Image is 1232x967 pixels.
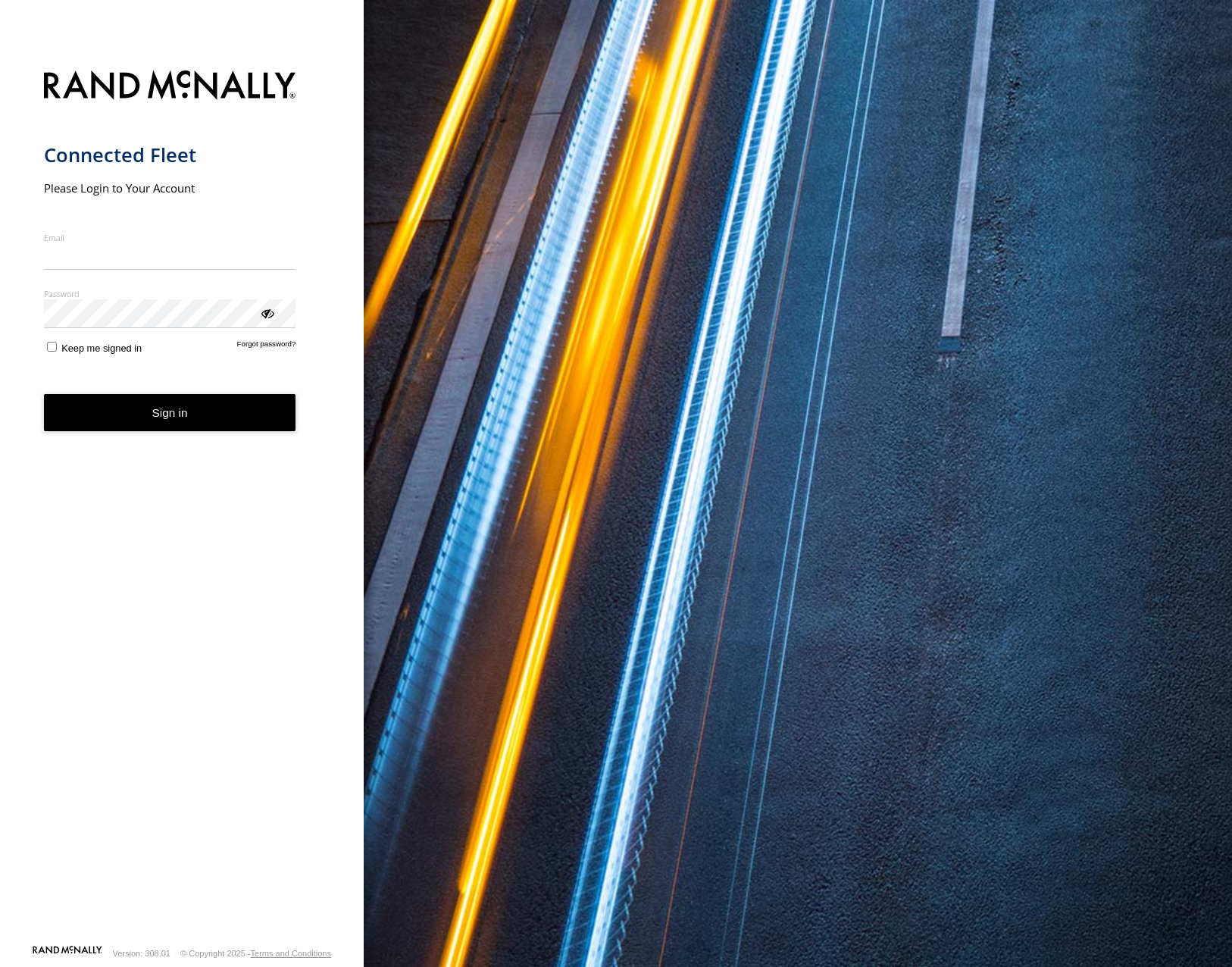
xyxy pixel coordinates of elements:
[237,340,296,354] a: Forgot password?
[251,949,331,958] a: Terms and Conditions
[44,394,296,431] button: Sign in
[33,946,102,961] a: Visit our Website
[113,949,170,958] div: Version: 308.01
[44,142,296,167] h1: Connected Fleet
[44,61,321,944] form: main
[44,67,296,106] img: Rand McNally
[61,343,142,354] span: Keep me signed in
[259,305,274,320] div: ViewPassword
[180,949,331,958] div: © Copyright 2025 -
[47,342,57,352] input: Keep me signed in
[44,180,296,196] h2: Please Login to Your Account
[44,288,296,299] label: Password
[44,232,296,243] label: Email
